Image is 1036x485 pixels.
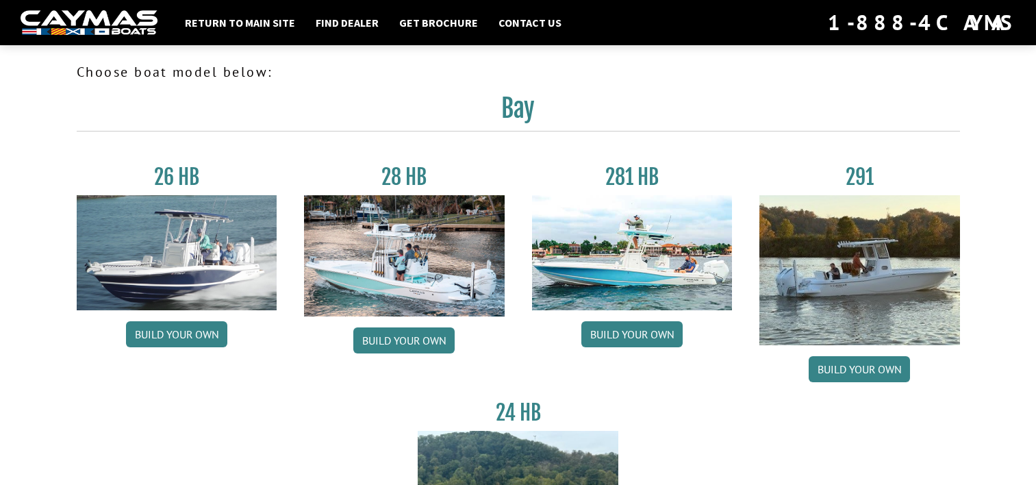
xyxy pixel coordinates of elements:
h3: 24 HB [418,400,618,425]
img: 28_hb_thumbnail_for_caymas_connect.jpg [304,195,505,316]
a: Build your own [353,327,455,353]
h3: 28 HB [304,164,505,190]
div: 1-888-4CAYMAS [828,8,1015,38]
h2: Bay [77,93,960,132]
a: Build your own [809,356,910,382]
img: 26_new_photo_resized.jpg [77,195,277,310]
a: Contact Us [492,14,568,32]
a: Return to main site [178,14,302,32]
a: Find Dealer [309,14,386,32]
a: Build your own [126,321,227,347]
p: Choose boat model below: [77,62,960,82]
img: white-logo-c9c8dbefe5ff5ceceb0f0178aa75bf4bb51f6bca0971e226c86eb53dfe498488.png [21,10,157,36]
img: 28-hb-twin.jpg [532,195,733,310]
a: Get Brochure [392,14,485,32]
h3: 281 HB [532,164,733,190]
h3: 26 HB [77,164,277,190]
img: 291_Thumbnail.jpg [759,195,960,345]
a: Build your own [581,321,683,347]
h3: 291 [759,164,960,190]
